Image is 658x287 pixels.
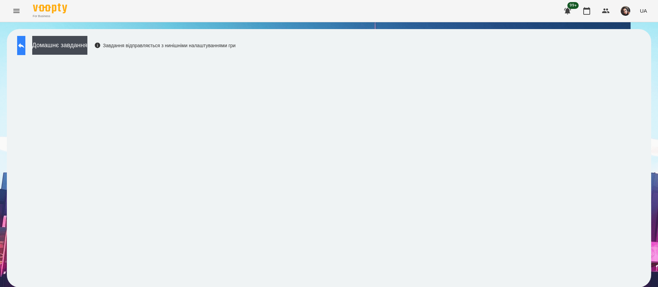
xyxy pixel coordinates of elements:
button: Menu [8,3,25,19]
button: Домашнє завдання [32,36,87,55]
span: 99+ [568,2,579,9]
div: Завдання відправляється з нинішніми налаштуваннями гри [94,42,236,49]
span: UA [640,7,647,14]
img: Voopty Logo [33,3,67,13]
img: 415cf204168fa55e927162f296ff3726.jpg [621,6,630,16]
span: For Business [33,14,67,18]
button: UA [637,4,650,17]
